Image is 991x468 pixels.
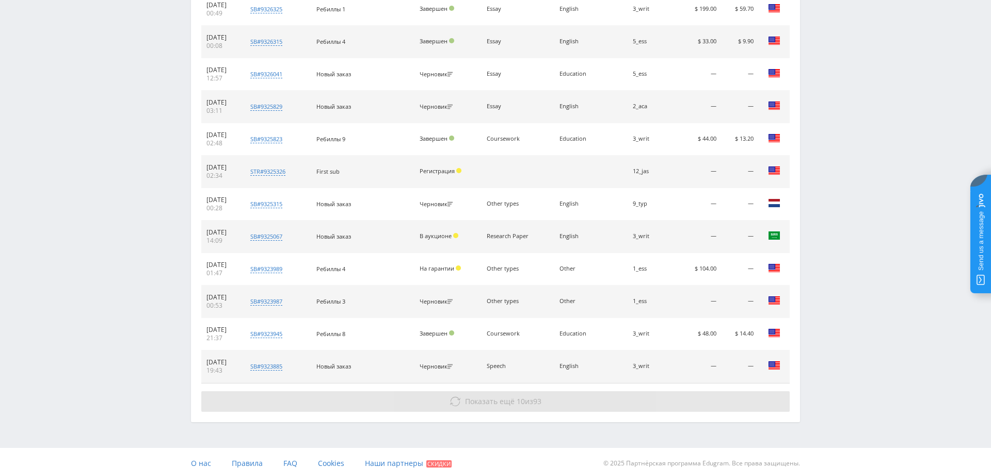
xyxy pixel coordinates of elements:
[449,38,454,43] span: Подтвержден
[487,136,533,142] div: Coursework
[206,302,235,310] div: 00:53
[449,6,454,11] span: Подтвержден
[722,318,759,350] td: $ 14.40
[206,42,235,50] div: 00:08
[768,229,780,242] img: sau.png
[250,70,282,78] div: sb#9326041
[487,330,533,337] div: Coursework
[250,38,282,46] div: sb#9326315
[633,298,665,305] div: 1_ess
[206,358,235,366] div: [DATE]
[420,135,447,142] span: Завершен
[250,200,282,208] div: sb#9325315
[465,396,541,406] span: из
[316,200,351,208] span: Новый заказ
[206,228,235,237] div: [DATE]
[232,458,263,468] span: Правила
[250,330,282,338] div: sb#9323945
[487,6,533,12] div: Essay
[560,200,606,207] div: English
[206,139,235,147] div: 02:48
[768,164,780,177] img: usa.png
[316,70,351,78] span: Новый заказ
[316,265,345,273] span: Ребиллы 4
[768,197,780,209] img: nld.png
[316,330,345,338] span: Ребиллы 8
[206,172,235,180] div: 02:34
[768,327,780,339] img: usa.png
[633,233,665,240] div: 3_writ
[465,396,515,406] span: Показать ещё
[768,35,780,47] img: usa.png
[487,233,533,240] div: Research Paper
[206,98,235,107] div: [DATE]
[768,294,780,307] img: usa.png
[722,26,759,58] td: $ 9.90
[670,58,722,91] td: —
[633,136,665,142] div: 3_writ
[420,71,455,78] div: Черновик
[633,168,665,175] div: 12_jas
[206,326,235,334] div: [DATE]
[633,265,665,272] div: 1_ess
[670,188,722,221] td: —
[768,67,780,79] img: usa.png
[420,5,447,12] span: Завершен
[670,26,722,58] td: $ 33.00
[250,362,282,371] div: sb#9323885
[206,334,235,342] div: 21:37
[420,201,455,208] div: Черновик
[633,38,665,45] div: 5_ess
[206,9,235,18] div: 00:49
[206,204,235,212] div: 00:28
[768,262,780,274] img: usa.png
[283,458,297,468] span: FAQ
[633,71,665,77] div: 5_ess
[420,104,455,110] div: Черновик
[449,136,454,141] span: Подтвержден
[560,363,606,370] div: English
[670,156,722,188] td: —
[250,297,282,306] div: sb#9323987
[670,350,722,383] td: —
[426,460,452,467] span: Скидки
[206,131,235,139] div: [DATE]
[722,286,759,318] td: —
[670,318,722,350] td: $ 48.00
[487,200,533,207] div: Other types
[191,458,211,468] span: О нас
[722,123,759,156] td: $ 13.20
[722,188,759,221] td: —
[206,66,235,74] div: [DATE]
[206,261,235,269] div: [DATE]
[250,5,282,13] div: sb#9326325
[633,330,665,337] div: 3_writ
[250,168,285,176] div: str#9325326
[670,286,722,318] td: —
[487,265,533,272] div: Other types
[201,391,790,412] button: Показать ещё 10из93
[250,135,282,143] div: sb#9325823
[670,123,722,156] td: $ 44.00
[250,232,282,241] div: sb#9325067
[206,163,235,172] div: [DATE]
[420,363,455,370] div: Черновик
[560,71,606,77] div: Education
[768,359,780,372] img: usa.png
[722,253,759,286] td: —
[722,91,759,123] td: —
[420,167,455,175] span: Регистрация
[560,136,606,142] div: Education
[487,298,533,305] div: Other types
[250,265,282,273] div: sb#9323989
[560,6,606,12] div: English
[487,363,533,370] div: Speech
[449,330,454,336] span: Подтвержден
[316,362,351,370] span: Новый заказ
[633,6,665,12] div: 3_writ
[456,168,461,173] span: Холд
[517,396,525,406] span: 10
[560,298,606,305] div: Other
[453,233,458,238] span: Холд
[633,200,665,207] div: 9_typ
